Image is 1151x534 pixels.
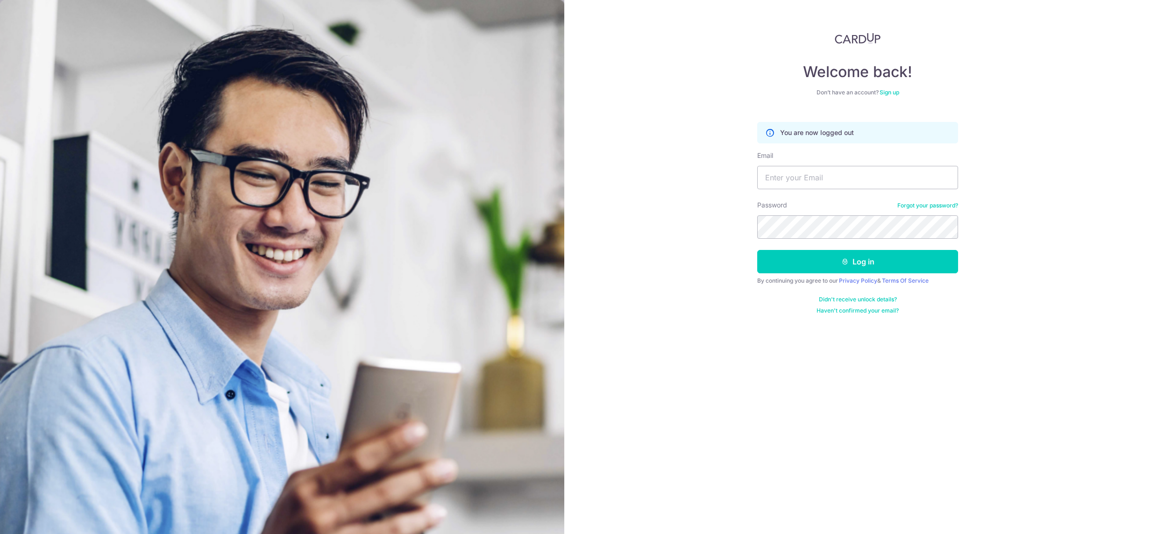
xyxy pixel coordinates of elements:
label: Password [757,200,787,210]
a: Didn't receive unlock details? [819,296,897,303]
a: Terms Of Service [882,277,929,284]
p: You are now logged out [780,128,854,137]
a: Privacy Policy [839,277,877,284]
a: Sign up [880,89,899,96]
input: Enter your Email [757,166,958,189]
div: Don’t have an account? [757,89,958,96]
h4: Welcome back! [757,63,958,81]
a: Haven't confirmed your email? [817,307,899,314]
div: By continuing you agree to our & [757,277,958,285]
label: Email [757,151,773,160]
button: Log in [757,250,958,273]
a: Forgot your password? [897,202,958,209]
img: CardUp Logo [835,33,881,44]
